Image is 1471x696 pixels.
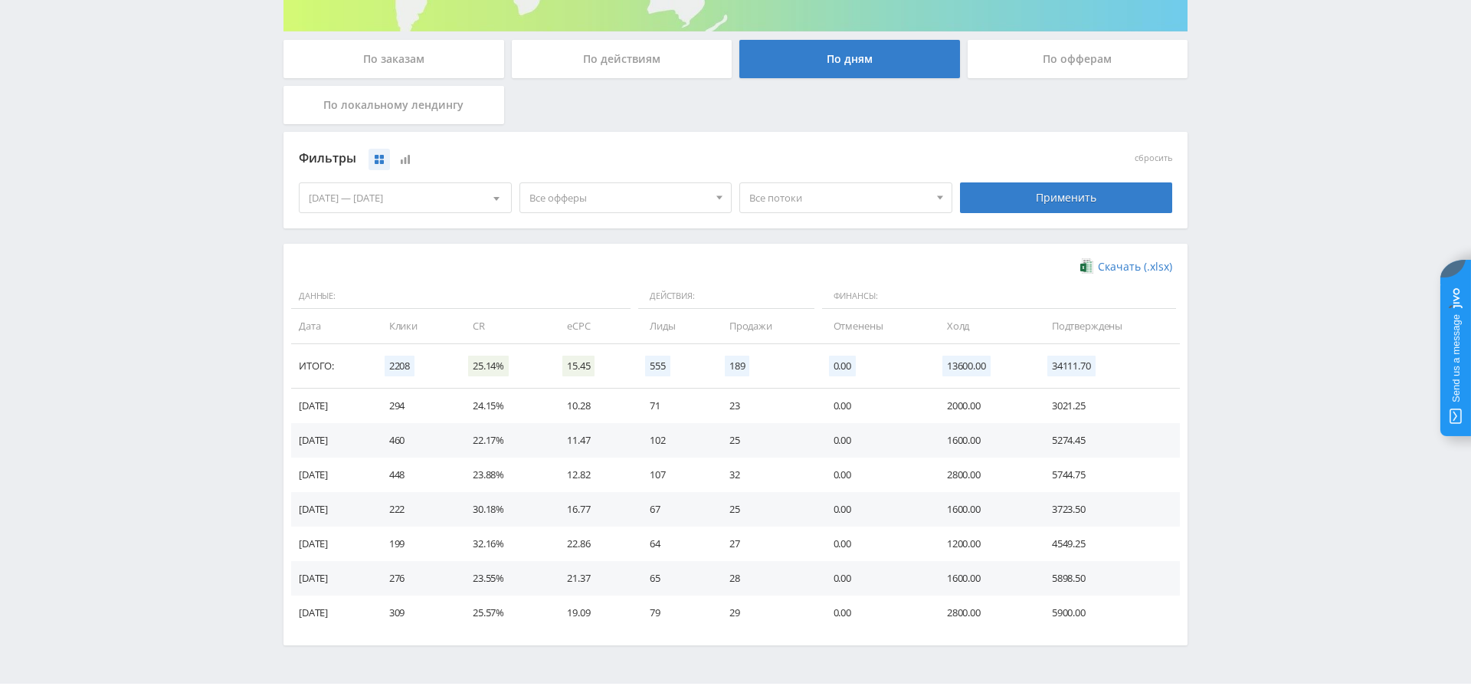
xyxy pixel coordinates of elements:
td: [DATE] [291,596,374,630]
div: Применить [960,182,1173,213]
td: 1600.00 [932,492,1037,527]
td: 276 [374,561,457,596]
span: 13600.00 [942,356,991,376]
td: 5274.45 [1037,423,1180,458]
td: [DATE] [291,389,374,423]
td: 222 [374,492,457,527]
td: [DATE] [291,492,374,527]
td: 4549.25 [1037,527,1180,561]
td: 23.88% [457,458,552,492]
td: 24.15% [457,389,552,423]
td: 5898.50 [1037,561,1180,596]
td: 65 [634,561,714,596]
span: 34111.70 [1047,356,1096,376]
td: [DATE] [291,561,374,596]
span: 189 [725,356,750,376]
td: 5900.00 [1037,596,1180,630]
td: 1600.00 [932,423,1037,458]
td: Отменены [818,309,932,343]
td: Подтверждены [1037,309,1180,343]
td: 67 [634,492,714,527]
div: По дням [739,40,960,78]
td: 22.17% [457,423,552,458]
button: сбросить [1135,153,1172,163]
td: eCPC [552,309,634,343]
td: 2000.00 [932,389,1037,423]
td: 16.77 [552,492,634,527]
div: По заказам [283,40,504,78]
td: 460 [374,423,457,458]
td: 0.00 [818,492,932,527]
td: 32.16% [457,527,552,561]
span: Скачать (.xlsx) [1098,261,1172,273]
td: Дата [291,309,374,343]
td: 199 [374,527,457,561]
td: Лиды [634,309,714,343]
span: Данные: [291,284,631,310]
td: 25.57% [457,596,552,630]
td: 64 [634,527,714,561]
td: 28 [714,561,818,596]
td: 0.00 [818,596,932,630]
td: 0.00 [818,458,932,492]
td: 27 [714,527,818,561]
td: [DATE] [291,527,374,561]
td: Продажи [714,309,818,343]
td: 3723.50 [1037,492,1180,527]
a: Скачать (.xlsx) [1080,259,1172,274]
td: 1600.00 [932,561,1037,596]
td: 107 [634,458,714,492]
td: 30.18% [457,492,552,527]
td: 21.37 [552,561,634,596]
img: xlsx [1080,258,1093,274]
td: 2800.00 [932,596,1037,630]
td: Итого: [291,344,374,389]
td: 79 [634,596,714,630]
td: [DATE] [291,458,374,492]
td: 448 [374,458,457,492]
span: 0.00 [829,356,856,376]
td: 0.00 [818,561,932,596]
td: Клики [374,309,457,343]
td: 309 [374,596,457,630]
td: 0.00 [818,389,932,423]
td: 10.28 [552,389,634,423]
td: 5744.75 [1037,458,1180,492]
td: 294 [374,389,457,423]
td: 3021.25 [1037,389,1180,423]
span: 555 [645,356,670,376]
div: По офферам [968,40,1188,78]
span: Все потоки [749,183,929,212]
td: 1200.00 [932,527,1037,561]
span: 15.45 [562,356,595,376]
td: 23.55% [457,561,552,596]
td: 2800.00 [932,458,1037,492]
span: 2208 [385,356,414,376]
td: 12.82 [552,458,634,492]
td: 25 [714,423,818,458]
td: CR [457,309,552,343]
div: Фильтры [299,147,952,170]
td: 19.09 [552,596,634,630]
td: 32 [714,458,818,492]
td: 29 [714,596,818,630]
td: 71 [634,389,714,423]
td: 0.00 [818,423,932,458]
td: 22.86 [552,527,634,561]
span: 25.14% [468,356,509,376]
span: Действия: [638,284,814,310]
td: Холд [932,309,1037,343]
div: По действиям [512,40,732,78]
span: Все офферы [529,183,709,212]
td: 23 [714,389,818,423]
td: 25 [714,492,818,527]
div: [DATE] — [DATE] [300,183,511,212]
td: 11.47 [552,423,634,458]
td: [DATE] [291,423,374,458]
td: 0.00 [818,527,932,561]
div: По локальному лендингу [283,86,504,124]
td: 102 [634,423,714,458]
span: Финансы: [822,284,1176,310]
